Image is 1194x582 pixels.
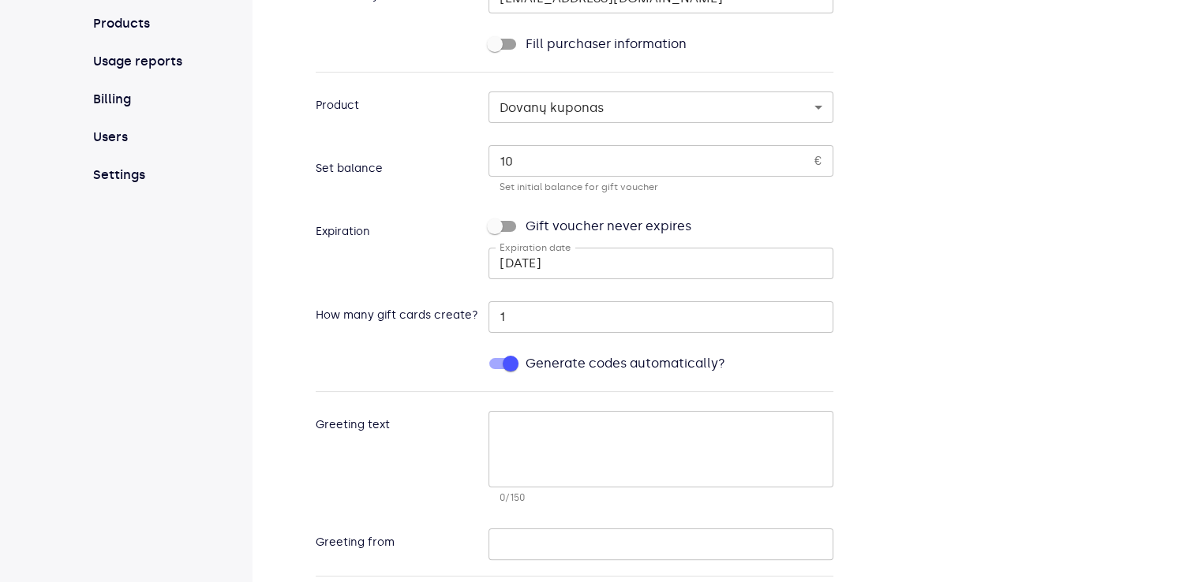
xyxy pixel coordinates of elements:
a: Products [90,14,195,33]
span: Gift voucher never expires [526,217,691,236]
a: Usage reports [90,52,195,71]
label: How many gift cards create? [316,308,478,323]
span: Fill purchaser information [526,35,687,54]
label: Greeting from [316,535,395,550]
label: Expiration [316,211,370,240]
label: Set balance [316,161,383,177]
div: Dovanų kuponas [488,91,833,123]
p: Set initial balance for gift voucher [500,180,822,196]
label: Greeting text [316,405,390,433]
a: Settings [90,166,195,185]
span: Generate codes automatically? [526,354,725,373]
p: 0/150 [500,491,822,506]
label: Product [316,98,359,114]
p: € [814,151,822,170]
a: Billing [90,90,195,109]
a: Users [90,128,195,147]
